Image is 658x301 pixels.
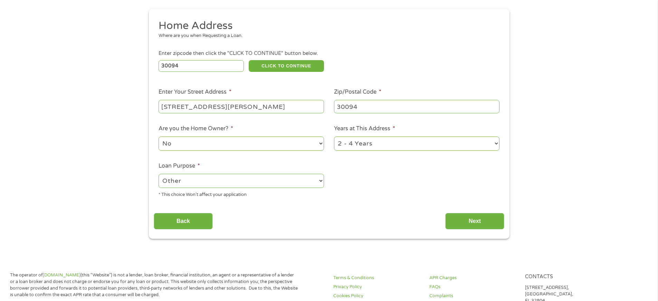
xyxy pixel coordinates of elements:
a: Terms & Conditions [333,275,421,281]
label: Enter Your Street Address [159,88,231,96]
label: Are you the Home Owner? [159,125,233,132]
input: Enter Zipcode (e.g 01510) [159,60,244,72]
div: * This choice Won’t affect your application [159,189,324,198]
label: Loan Purpose [159,162,200,170]
a: Complaints [429,293,517,299]
h4: Contacts [525,274,613,280]
div: Where are you when Requesting a Loan. [159,32,494,39]
input: Next [445,213,504,230]
h2: Home Address [159,19,494,33]
input: 1 Main Street [159,100,324,113]
input: Back [154,213,213,230]
a: APR Charges [429,275,517,281]
a: Privacy Policy [333,284,421,290]
a: Cookies Policy [333,293,421,299]
label: Years at This Address [334,125,395,132]
a: FAQs [429,284,517,290]
div: Enter zipcode then click the "CLICK TO CONTINUE" button below. [159,50,499,57]
a: [DOMAIN_NAME] [43,272,80,278]
p: The operator of (this “Website”) is not a lender, loan broker, financial institution, an agent or... [10,272,298,298]
button: CLICK TO CONTINUE [249,60,324,72]
label: Zip/Postal Code [334,88,381,96]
